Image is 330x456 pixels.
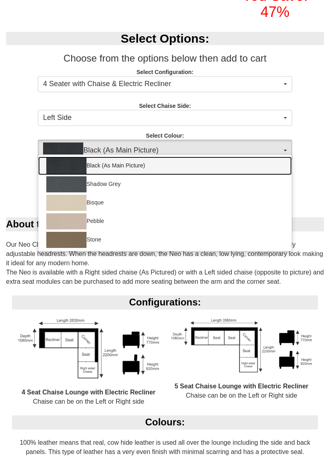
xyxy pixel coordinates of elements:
[46,232,87,248] img: Stone
[46,213,87,229] img: Pebble
[46,176,87,192] img: Shadow Grey
[38,194,292,212] a: Bisque
[46,195,87,211] img: Bisque
[38,212,292,231] a: Pebble
[38,157,292,175] a: Black (As Main Picture)
[46,158,87,174] img: Black (As Main Picture)
[38,175,292,194] a: Shadow Grey
[38,231,292,249] a: Stone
